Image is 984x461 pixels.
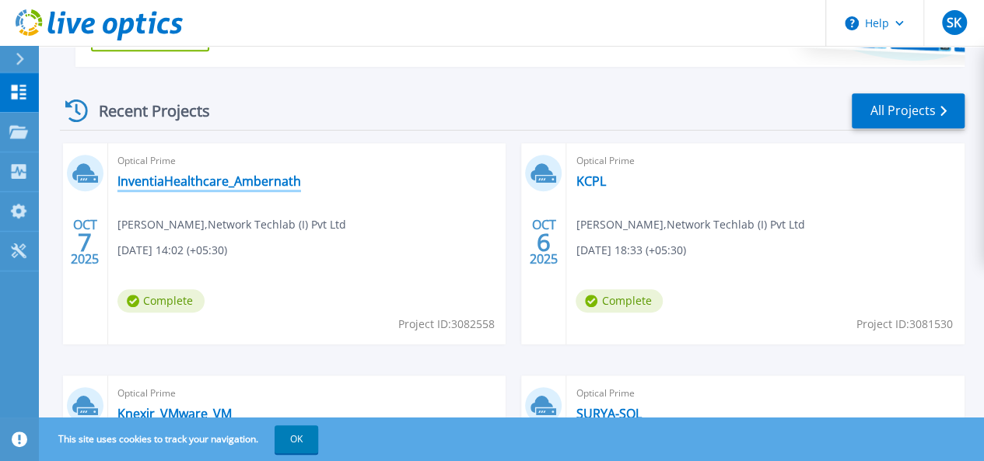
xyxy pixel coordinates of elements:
a: SURYA-SQL [576,406,641,421]
span: 7 [78,236,92,249]
button: OK [275,425,318,453]
a: All Projects [852,93,965,128]
a: Knexir_VMware_VM [117,406,232,421]
span: 6 [537,236,551,249]
div: Recent Projects [60,92,231,130]
span: Project ID: 3081530 [856,316,953,333]
span: Complete [576,289,663,313]
span: Project ID: 3082558 [397,316,494,333]
a: KCPL [576,173,605,189]
div: OCT 2025 [529,214,559,271]
span: [DATE] 14:02 (+05:30) [117,242,227,259]
span: Optical Prime [117,385,497,402]
span: [PERSON_NAME] , Network Techlab (I) Pvt Ltd [117,216,346,233]
a: InventiaHealthcare_Ambernath [117,173,301,189]
span: Optical Prime [576,152,955,169]
span: Optical Prime [117,152,497,169]
span: [DATE] 18:33 (+05:30) [576,242,685,259]
span: Optical Prime [576,385,955,402]
span: Complete [117,289,205,313]
span: This site uses cookies to track your navigation. [43,425,318,453]
span: [PERSON_NAME] , Network Techlab (I) Pvt Ltd [576,216,804,233]
span: SK [947,16,961,29]
div: OCT 2025 [70,214,100,271]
